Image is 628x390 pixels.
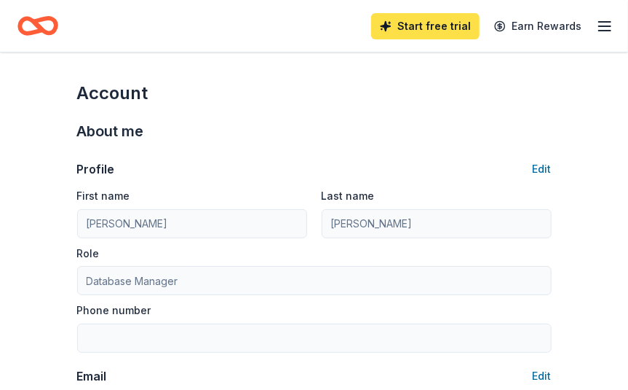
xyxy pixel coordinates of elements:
div: About me [77,120,552,143]
button: Edit [533,160,552,178]
div: Email [77,367,107,385]
button: Edit [533,367,552,385]
a: Start free trial [371,13,480,39]
div: Profile [77,160,115,178]
a: Earn Rewards [485,13,590,39]
div: Account [77,82,552,105]
label: Phone number [77,303,151,318]
label: Role [77,246,100,261]
label: Last name [322,189,375,203]
label: First name [77,189,130,203]
a: Home [17,9,58,43]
